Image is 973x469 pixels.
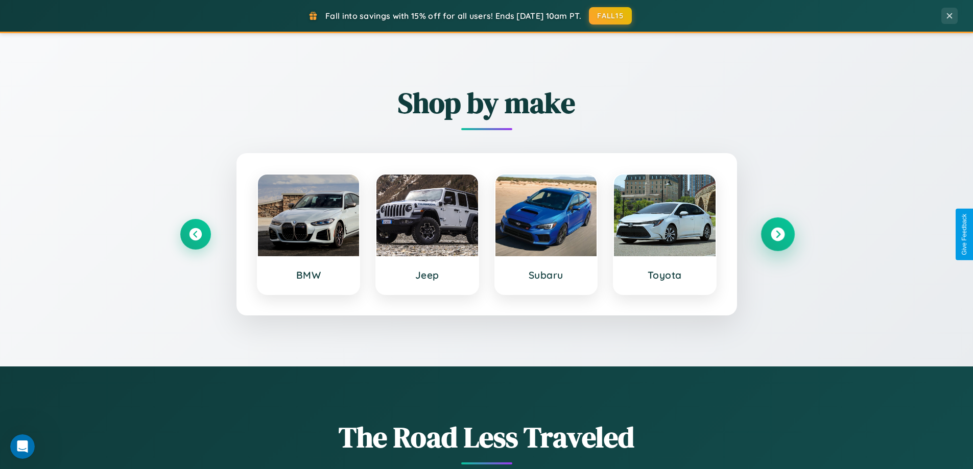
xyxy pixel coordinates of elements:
[589,7,632,24] button: FALL15
[325,11,581,21] span: Fall into savings with 15% off for all users! Ends [DATE] 10am PT.
[268,269,349,281] h3: BMW
[180,83,793,122] h2: Shop by make
[387,269,468,281] h3: Jeep
[506,269,587,281] h3: Subaru
[961,214,968,255] div: Give Feedback
[10,434,35,459] iframe: Intercom live chat
[624,269,705,281] h3: Toyota
[180,417,793,457] h1: The Road Less Traveled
